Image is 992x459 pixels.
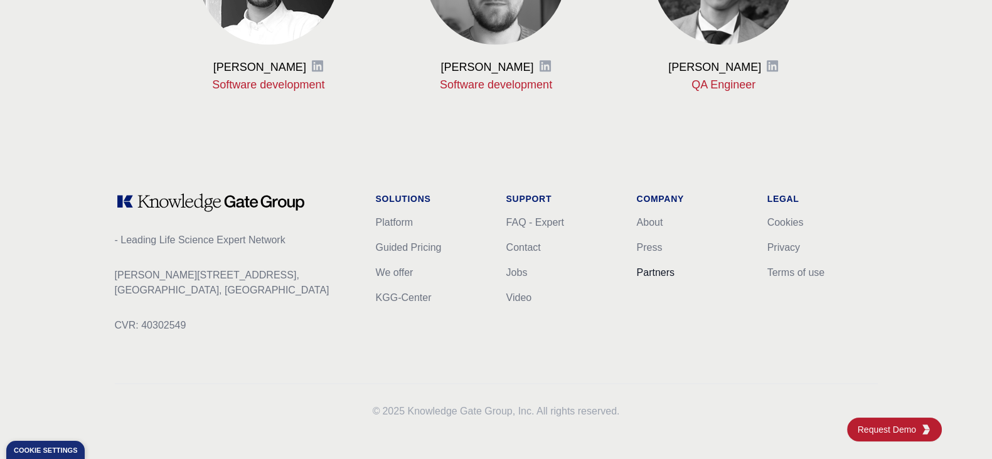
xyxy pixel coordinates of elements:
a: Video [506,292,532,303]
h3: [PERSON_NAME] [440,60,533,75]
iframe: Chat Widget [929,399,992,459]
h1: Legal [767,193,878,205]
p: 2025 Knowledge Gate Group, Inc. All rights reserved. [115,404,878,419]
a: Partners [637,267,675,278]
p: [PERSON_NAME][STREET_ADDRESS], [GEOGRAPHIC_DATA], [GEOGRAPHIC_DATA] [115,268,356,298]
a: FAQ - Expert [506,217,564,228]
a: Guided Pricing [376,242,442,253]
h1: Support [506,193,617,205]
h1: Solutions [376,193,486,205]
h3: [PERSON_NAME] [213,60,306,75]
a: Contact [506,242,541,253]
p: QA Engineer [630,77,818,92]
a: About [637,217,663,228]
a: Privacy [767,242,800,253]
a: KGG-Center [376,292,432,303]
p: Software development [402,77,590,92]
span: © [373,406,380,416]
a: We offer [376,267,413,278]
img: KGG [921,425,931,435]
a: Request DemoKGG [847,418,942,441]
a: Platform [376,217,413,228]
p: Software development [175,77,363,92]
h1: Company [637,193,747,205]
h3: [PERSON_NAME] [668,60,761,75]
p: - Leading Life Science Expert Network [115,233,356,248]
a: Jobs [506,267,528,278]
a: Terms of use [767,267,825,278]
p: CVR: 40302549 [115,318,356,333]
div: Cookie settings [14,447,77,454]
div: Widget de chat [929,399,992,459]
a: Cookies [767,217,804,228]
span: Request Demo [858,423,921,436]
a: Press [637,242,663,253]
